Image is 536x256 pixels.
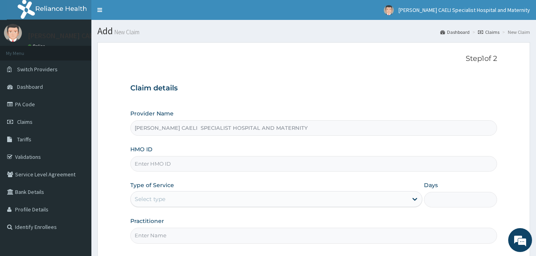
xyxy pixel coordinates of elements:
[113,29,139,35] small: New Claim
[478,29,499,35] a: Claims
[4,24,22,42] img: User Image
[130,156,497,172] input: Enter HMO ID
[130,55,497,63] p: Step 1 of 2
[130,84,497,93] h3: Claim details
[130,228,497,243] input: Enter Name
[97,26,530,36] h1: Add
[440,29,470,35] a: Dashboard
[17,118,33,125] span: Claims
[17,83,43,90] span: Dashboard
[130,109,174,117] label: Provider Name
[28,43,47,49] a: Online
[17,66,58,73] span: Switch Providers
[384,5,394,15] img: User Image
[500,29,530,35] li: New Claim
[28,32,203,39] p: [PERSON_NAME] CAELI Specialist Hospital and Maternity
[424,181,438,189] label: Days
[17,136,31,143] span: Tariffs
[130,181,174,189] label: Type of Service
[130,217,164,225] label: Practitioner
[135,195,165,203] div: Select type
[130,145,153,153] label: HMO ID
[399,6,530,14] span: [PERSON_NAME] CAELI Specialist Hospital and Maternity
